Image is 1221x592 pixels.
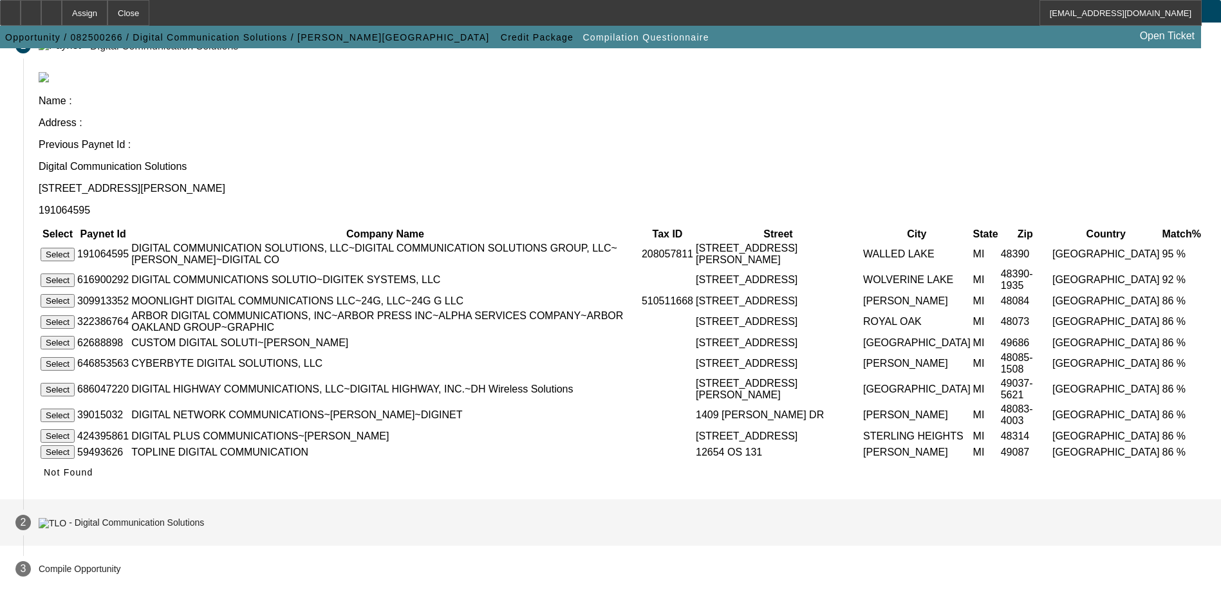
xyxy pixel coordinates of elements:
[1052,351,1160,376] td: [GEOGRAPHIC_DATA]
[862,268,971,292] td: WOLVERINE LAKE
[1162,335,1202,350] td: 86 %
[1052,403,1160,427] td: [GEOGRAPHIC_DATA]
[39,518,66,528] img: TLO
[862,228,971,241] th: City
[862,429,971,443] td: STERLING HEIGHTS
[695,310,861,334] td: [STREET_ADDRESS]
[1000,335,1050,350] td: 49686
[1052,228,1160,241] th: Country
[695,268,861,292] td: [STREET_ADDRESS]
[1162,429,1202,443] td: 86 %
[131,429,640,443] td: DIGITAL PLUS COMMUNICATIONS~[PERSON_NAME]
[862,377,971,402] td: [GEOGRAPHIC_DATA]
[1162,310,1202,334] td: 86 %
[695,351,861,376] td: [STREET_ADDRESS]
[1000,293,1050,308] td: 48084
[862,242,971,266] td: WALLED LAKE
[1000,403,1050,427] td: 48083-4003
[77,351,129,376] td: 646853563
[77,268,129,292] td: 616900292
[77,445,129,459] td: 59493626
[41,429,75,443] button: Select
[39,139,1206,151] p: Previous Paynet Id :
[862,403,971,427] td: [PERSON_NAME]
[695,445,861,459] td: 12654 OS 131
[39,161,1206,172] p: Digital Communication Solutions
[641,228,694,241] th: Tax ID
[77,429,129,443] td: 424395861
[131,310,640,334] td: ARBOR DIGITAL COMMUNICATIONS, INC~ARBOR PRESS INC~ALPHA SERVICES COMPANY~ARBOR OAKLAND GROUP~GRAPHIC
[39,95,1206,107] p: Name :
[1162,268,1202,292] td: 92 %
[77,228,129,241] th: Paynet Id
[579,26,712,49] button: Compilation Questionnaire
[41,383,75,396] button: Select
[69,518,204,528] div: - Digital Communication Solutions
[641,242,694,266] td: 208057811
[1162,228,1202,241] th: Match%
[1000,377,1050,402] td: 49037-5621
[1000,429,1050,443] td: 48314
[131,403,640,427] td: DIGITAL NETWORK COMMUNICATIONS~[PERSON_NAME]~DIGINET
[1052,429,1160,443] td: [GEOGRAPHIC_DATA]
[1135,25,1200,47] a: Open Ticket
[1000,228,1050,241] th: Zip
[862,335,971,350] td: [GEOGRAPHIC_DATA]
[973,242,999,266] td: MI
[1162,242,1202,266] td: 95 %
[695,335,861,350] td: [STREET_ADDRESS]
[498,26,577,49] button: Credit Package
[77,335,129,350] td: 62688898
[131,377,640,402] td: DIGITAL HIGHWAY COMMUNICATIONS, LLC~DIGITAL HIGHWAY, INC.~DH Wireless Solutions
[583,32,709,42] span: Compilation Questionnaire
[77,242,129,266] td: 191064595
[695,293,861,308] td: [STREET_ADDRESS]
[39,117,1206,129] p: Address :
[973,293,999,308] td: MI
[41,273,75,287] button: Select
[695,429,861,443] td: [STREET_ADDRESS]
[1162,403,1202,427] td: 86 %
[41,294,75,308] button: Select
[501,32,573,42] span: Credit Package
[131,228,640,241] th: Company Name
[1052,242,1160,266] td: [GEOGRAPHIC_DATA]
[77,293,129,308] td: 309913352
[41,445,75,459] button: Select
[973,403,999,427] td: MI
[131,293,640,308] td: MOONLIGHT DIGITAL COMMUNICATIONS LLC~24G, LLC~24G G LLC
[21,563,26,575] span: 3
[973,310,999,334] td: MI
[41,336,75,349] button: Select
[1000,351,1050,376] td: 48085-1508
[1052,377,1160,402] td: [GEOGRAPHIC_DATA]
[41,357,75,371] button: Select
[973,445,999,459] td: MI
[973,351,999,376] td: MI
[44,467,93,477] span: Not Found
[39,72,49,82] img: paynet_logo.jpg
[695,377,861,402] td: [STREET_ADDRESS][PERSON_NAME]
[39,205,1206,216] p: 191064595
[1000,242,1050,266] td: 48390
[862,310,971,334] td: ROYAL OAK
[40,228,75,241] th: Select
[973,268,999,292] td: MI
[77,310,129,334] td: 322386764
[695,242,861,266] td: [STREET_ADDRESS][PERSON_NAME]
[131,335,640,350] td: CUSTOM DIGITAL SOLUTI~[PERSON_NAME]
[973,429,999,443] td: MI
[695,228,861,241] th: Street
[1052,335,1160,350] td: [GEOGRAPHIC_DATA]
[21,517,26,528] span: 2
[641,293,694,308] td: 510511668
[695,403,861,427] td: 1409 [PERSON_NAME] DR
[41,248,75,261] button: Select
[1162,351,1202,376] td: 86 %
[39,183,1206,194] p: [STREET_ADDRESS][PERSON_NAME]
[862,293,971,308] td: [PERSON_NAME]
[77,403,129,427] td: 39015032
[1052,445,1160,459] td: [GEOGRAPHIC_DATA]
[1000,268,1050,292] td: 48390-1935
[973,335,999,350] td: MI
